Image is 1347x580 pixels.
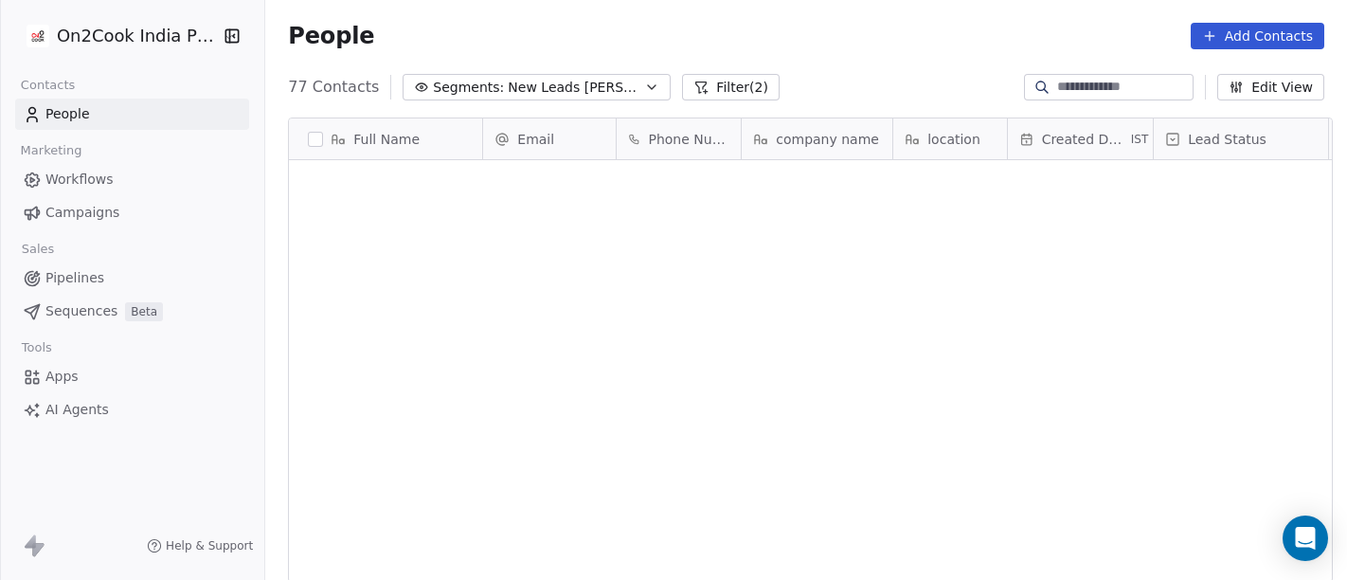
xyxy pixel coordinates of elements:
[893,118,1007,159] div: location
[927,130,980,149] span: location
[15,263,249,294] a: Pipelines
[433,78,504,98] span: Segments:
[13,334,60,362] span: Tools
[1217,74,1324,100] button: Edit View
[1008,118,1153,159] div: Created DateIST
[13,235,63,263] span: Sales
[776,130,879,149] span: company name
[483,118,616,159] div: Email
[23,20,209,52] button: On2Cook India Pvt. Ltd.
[1191,23,1324,49] button: Add Contacts
[1283,516,1328,561] div: Open Intercom Messenger
[45,400,109,420] span: AI Agents
[166,538,253,553] span: Help & Support
[45,268,104,288] span: Pipelines
[508,78,640,98] span: New Leads [PERSON_NAME]
[1154,118,1328,159] div: Lead Status
[15,99,249,130] a: People
[742,118,892,159] div: company name
[289,118,482,159] div: Full Name
[45,367,79,387] span: Apps
[288,76,379,99] span: 77 Contacts
[15,361,249,392] a: Apps
[12,71,83,100] span: Contacts
[682,74,780,100] button: Filter(2)
[353,130,420,149] span: Full Name
[15,197,249,228] a: Campaigns
[1131,132,1149,147] span: IST
[1042,130,1127,149] span: Created Date
[15,394,249,426] a: AI Agents
[57,24,218,48] span: On2Cook India Pvt. Ltd.
[648,130,729,149] span: Phone Number
[12,136,90,165] span: Marketing
[147,538,253,553] a: Help & Support
[288,22,374,50] span: People
[15,296,249,327] a: SequencesBeta
[125,302,163,321] span: Beta
[45,203,119,223] span: Campaigns
[45,104,90,124] span: People
[45,301,117,321] span: Sequences
[15,164,249,195] a: Workflows
[45,170,114,190] span: Workflows
[517,130,554,149] span: Email
[27,25,49,47] img: on2cook%20logo-04%20copy.jpg
[1188,130,1266,149] span: Lead Status
[617,118,741,159] div: Phone Number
